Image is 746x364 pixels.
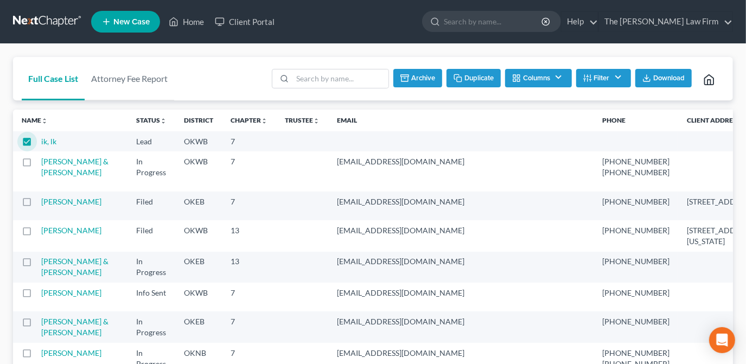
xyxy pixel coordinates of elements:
[175,252,222,283] td: OKEB
[41,226,101,235] a: [PERSON_NAME]
[175,220,222,251] td: OKWB
[41,137,56,146] a: ik, lk
[576,69,631,87] button: Filter
[635,69,692,87] button: Download
[222,283,276,311] td: 7
[602,156,670,178] pre: [PHONE_NUMBER] [PHONE_NUMBER]
[328,110,594,131] th: Email
[175,191,222,220] td: OKEB
[127,220,175,251] td: Filed
[602,256,670,267] pre: [PHONE_NUMBER]
[175,110,222,131] th: District
[163,12,209,31] a: Home
[175,283,222,311] td: OKWB
[127,252,175,283] td: In Progress
[41,157,109,177] a: [PERSON_NAME] & [PERSON_NAME]
[285,116,320,124] a: Trusteeunfold_more
[222,311,276,342] td: 7
[562,12,598,31] a: Help
[41,348,101,357] a: [PERSON_NAME]
[447,69,501,87] button: Duplicate
[505,69,571,87] button: Columns
[136,116,167,124] a: Statusunfold_more
[602,288,670,298] pre: [PHONE_NUMBER]
[41,118,48,124] i: unfold_more
[337,156,585,167] pre: [EMAIL_ADDRESS][DOMAIN_NAME]
[175,131,222,151] td: OKWB
[41,317,109,337] a: [PERSON_NAME] & [PERSON_NAME]
[313,118,320,124] i: unfold_more
[127,131,175,151] td: Lead
[337,288,585,298] pre: [EMAIL_ADDRESS][DOMAIN_NAME]
[337,225,585,236] pre: [EMAIL_ADDRESS][DOMAIN_NAME]
[85,57,174,100] a: Attorney Fee Report
[113,18,150,26] span: New Case
[127,283,175,311] td: Info Sent
[337,256,585,267] pre: [EMAIL_ADDRESS][DOMAIN_NAME]
[393,69,442,87] button: Archive
[222,151,276,191] td: 7
[594,110,678,131] th: Phone
[41,197,101,206] a: [PERSON_NAME]
[222,191,276,220] td: 7
[127,311,175,342] td: In Progress
[602,316,670,327] pre: [PHONE_NUMBER]
[602,225,670,236] pre: [PHONE_NUMBER]
[22,116,48,124] a: Nameunfold_more
[222,252,276,283] td: 13
[337,196,585,207] pre: [EMAIL_ADDRESS][DOMAIN_NAME]
[653,74,685,82] span: Download
[337,316,585,327] pre: [EMAIL_ADDRESS][DOMAIN_NAME]
[41,257,109,277] a: [PERSON_NAME] & [PERSON_NAME]
[22,57,85,100] a: Full Case List
[175,151,222,191] td: OKWB
[231,116,267,124] a: Chapterunfold_more
[337,348,585,359] pre: [EMAIL_ADDRESS][DOMAIN_NAME]
[709,327,735,353] div: Open Intercom Messenger
[222,131,276,151] td: 7
[127,191,175,220] td: Filed
[602,196,670,207] pre: [PHONE_NUMBER]
[209,12,280,31] a: Client Portal
[261,118,267,124] i: unfold_more
[41,288,101,297] a: [PERSON_NAME]
[222,220,276,251] td: 13
[599,12,732,31] a: The [PERSON_NAME] Law Firm
[127,151,175,191] td: In Progress
[444,11,543,31] input: Search by name...
[160,118,167,124] i: unfold_more
[292,69,388,88] input: Search by name...
[175,311,222,342] td: OKEB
